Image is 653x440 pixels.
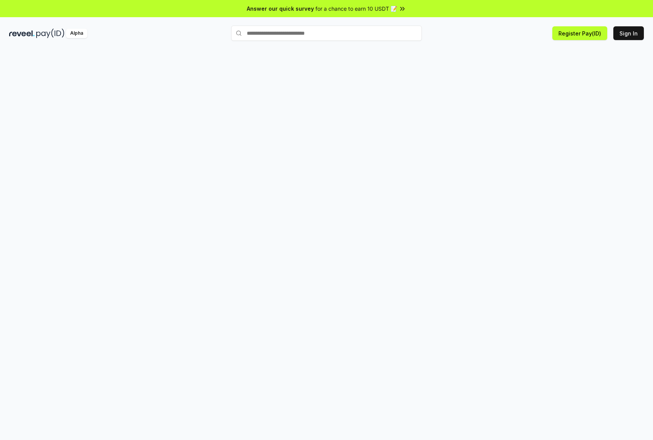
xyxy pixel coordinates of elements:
div: Alpha [66,29,87,38]
span: Answer our quick survey [247,5,314,13]
span: for a chance to earn 10 USDT 📝 [315,5,397,13]
img: pay_id [36,29,64,38]
img: reveel_dark [9,29,35,38]
button: Sign In [613,26,644,40]
button: Register Pay(ID) [552,26,607,40]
